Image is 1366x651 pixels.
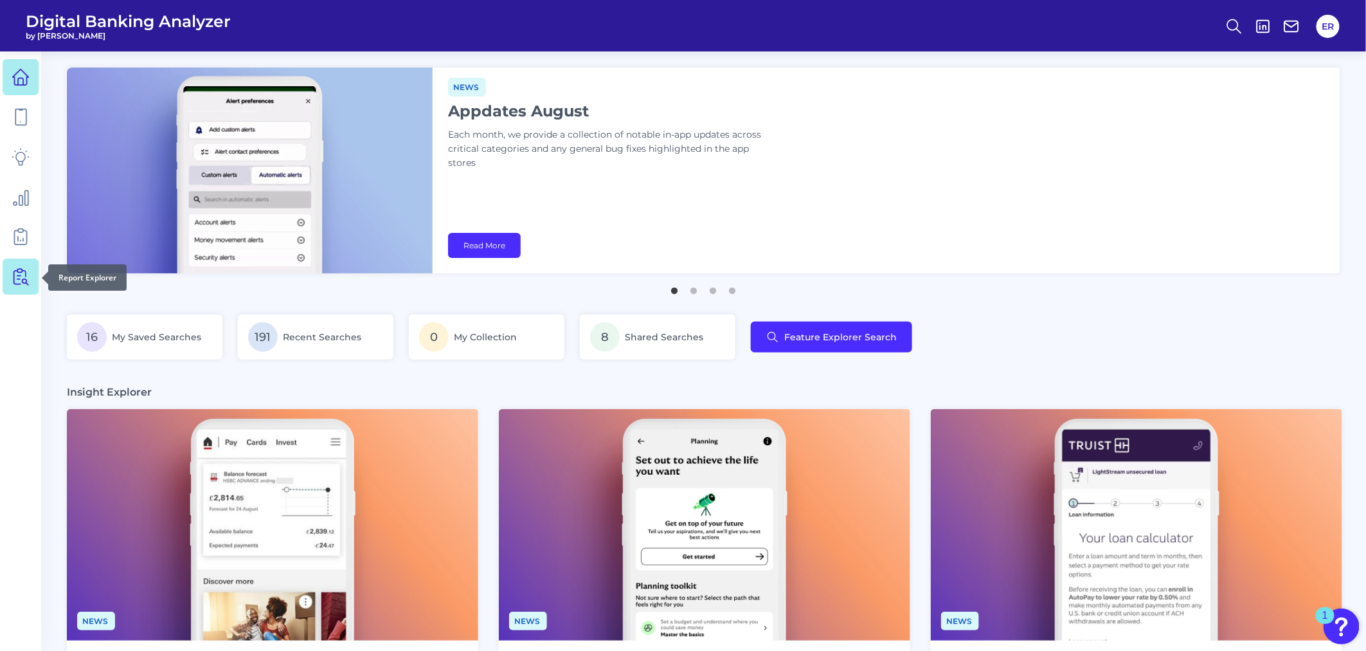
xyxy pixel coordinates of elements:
[509,612,547,630] span: News
[448,78,486,96] span: News
[707,281,720,294] button: 3
[499,409,910,641] img: News - Phone (4).png
[751,322,912,353] button: Feature Explorer Search
[625,331,703,343] span: Shared Searches
[248,322,278,352] span: 191
[26,12,231,31] span: Digital Banking Analyzer
[448,80,486,93] a: News
[941,614,979,627] a: News
[67,68,433,273] img: bannerImg
[26,31,231,41] span: by [PERSON_NAME]
[67,315,222,360] a: 16My Saved Searches
[238,315,393,360] a: 191Recent Searches
[941,612,979,630] span: News
[509,614,547,627] a: News
[1322,616,1328,632] div: 1
[77,322,107,352] span: 16
[931,409,1342,641] img: News - Phone (3).png
[419,322,449,352] span: 0
[784,332,897,342] span: Feature Explorer Search
[283,331,361,343] span: Recent Searches
[580,315,735,360] a: 8Shared Searches
[67,385,152,399] h3: Insight Explorer
[669,281,681,294] button: 1
[1317,15,1340,38] button: ER
[454,331,517,343] span: My Collection
[77,614,115,627] a: News
[1324,609,1360,645] button: Open Resource Center, 1 new notification
[112,331,201,343] span: My Saved Searches
[48,264,127,291] div: Report Explorer
[67,409,478,641] img: News - Phone.png
[726,281,739,294] button: 4
[448,233,521,258] a: Read More
[688,281,701,294] button: 2
[409,315,564,360] a: 0My Collection
[448,128,769,170] p: Each month, we provide a collection of notable in-app updates across critical categories and any ...
[77,612,115,630] span: News
[448,102,769,120] h1: Appdates August
[590,322,620,352] span: 8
